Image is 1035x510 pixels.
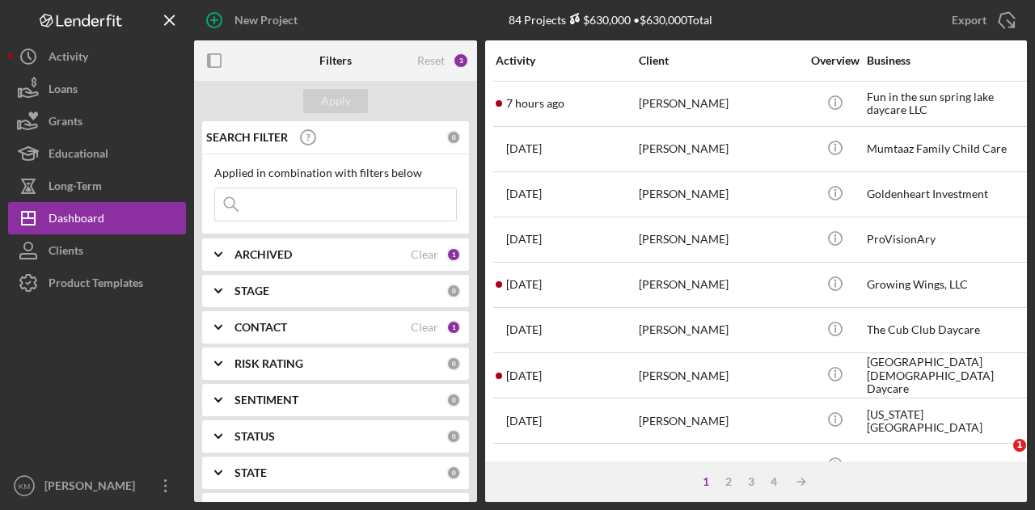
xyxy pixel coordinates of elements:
button: New Project [194,4,314,36]
div: Mumtaaz Family Child Care [867,128,1029,171]
button: Educational [8,137,186,170]
div: $630,000 [566,13,631,27]
div: 0 [446,356,461,371]
time: 2025-08-19 19:35 [506,278,542,291]
b: ARCHIVED [234,248,292,261]
button: Activity [8,40,186,73]
div: Grants [49,105,82,141]
div: Product Templates [49,267,143,303]
div: 0 [446,466,461,480]
button: Clients [8,234,186,267]
div: 3 [453,53,469,69]
time: 2025-09-18 15:21 [506,97,564,110]
b: Filters [319,54,352,67]
div: 1 [446,247,461,262]
time: 2025-07-17 03:58 [506,460,542,473]
div: 0 [446,393,461,407]
time: 2025-08-19 18:43 [506,323,542,336]
div: Clear [411,321,438,334]
div: [PERSON_NAME] [639,128,801,171]
button: Grants [8,105,186,137]
div: Kny childcare [867,445,1029,487]
div: [GEOGRAPHIC_DATA][DEMOGRAPHIC_DATA] Daycare [867,354,1029,397]
div: [PERSON_NAME] [639,399,801,442]
div: Overview [805,54,865,67]
div: Reset [417,54,445,67]
div: 0 [446,130,461,145]
b: CONTACT [234,321,287,334]
span: 1 [1013,439,1026,452]
div: Fun in the sun spring lake daycare LLC [867,82,1029,125]
time: 2025-08-22 21:32 [506,233,542,246]
div: [PERSON_NAME] [639,309,801,352]
button: Apply [303,89,368,113]
button: Dashboard [8,202,186,234]
div: [PERSON_NAME] [40,470,146,506]
div: Export [952,4,986,36]
div: Loans [49,73,78,109]
div: Apply [321,89,351,113]
div: [PERSON_NAME] [639,218,801,261]
button: Loans [8,73,186,105]
div: Business [867,54,1029,67]
div: The Cub Club Daycare [867,309,1029,352]
text: KM [19,482,30,491]
div: [PERSON_NAME] [639,82,801,125]
div: Applied in combination with filters below [214,166,457,179]
div: 3 [740,475,763,488]
div: Goldenheart Investment [867,173,1029,216]
time: 2025-09-16 20:05 [506,142,542,155]
div: [PERSON_NAME] [639,354,801,397]
time: 2025-07-17 04:29 [506,415,542,428]
b: STATE [234,466,267,479]
div: 0 [446,284,461,298]
div: Client [639,54,801,67]
div: 1 [446,320,461,335]
b: SEARCH FILTER [206,131,288,144]
b: STATUS [234,430,275,443]
div: Activity [496,54,637,67]
button: Export [936,4,1027,36]
div: 1 [695,475,717,488]
div: Clients [49,234,83,271]
button: Long-Term [8,170,186,202]
button: Product Templates [8,267,186,299]
div: Educational [49,137,108,174]
div: Activity [49,40,88,77]
iframe: Intercom live chat [980,439,1019,478]
div: [PERSON_NAME] [639,173,801,216]
div: Clear [411,248,438,261]
div: [PERSON_NAME] [639,445,801,487]
div: 2 [717,475,740,488]
div: ProVisionAry [867,218,1029,261]
div: 0 [446,429,461,444]
div: 84 Projects • $630,000 Total [509,13,712,27]
div: Growing Wings, LLC [867,263,1029,306]
b: SENTIMENT [234,394,298,407]
div: Long-Term [49,170,102,206]
div: Dashboard [49,202,104,238]
div: [US_STATE][GEOGRAPHIC_DATA] [867,399,1029,442]
time: 2025-07-17 04:58 [506,369,542,382]
time: 2025-08-25 20:33 [506,188,542,200]
b: STAGE [234,285,269,297]
div: [PERSON_NAME] [639,263,801,306]
div: 4 [763,475,785,488]
div: New Project [234,4,298,36]
button: KM[PERSON_NAME] [8,470,186,502]
b: RISK RATING [234,357,303,370]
